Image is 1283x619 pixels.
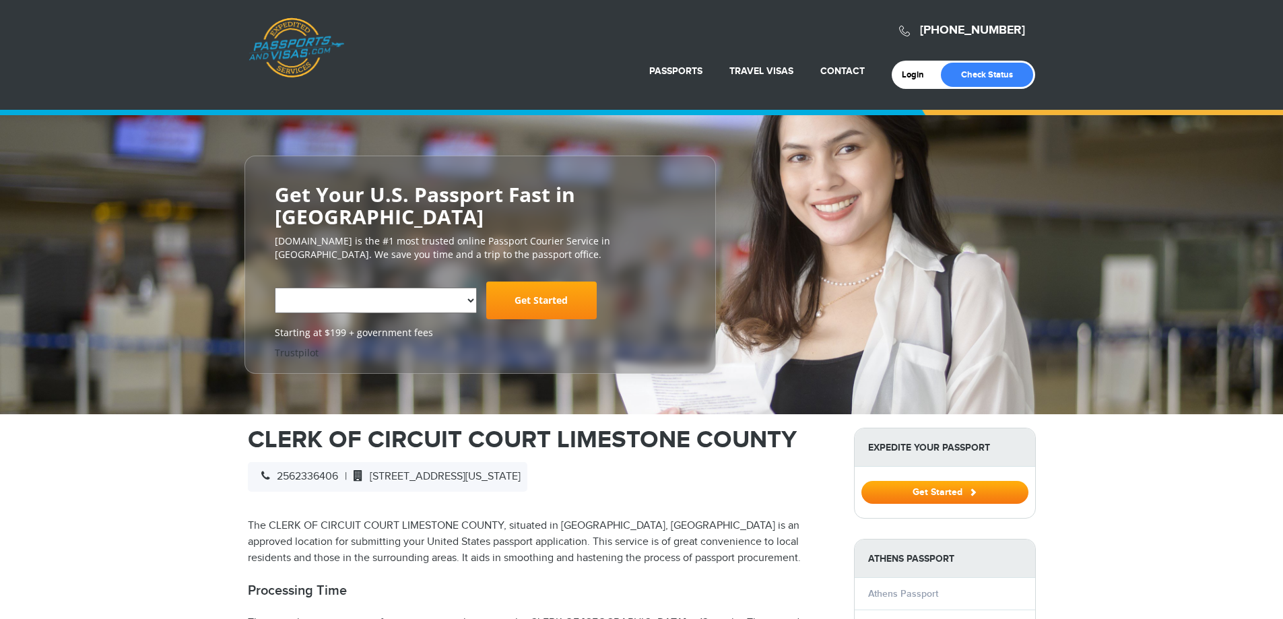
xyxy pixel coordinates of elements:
a: Passports & [DOMAIN_NAME] [249,18,344,78]
h2: Get Your U.S. Passport Fast in [GEOGRAPHIC_DATA] [275,183,686,228]
button: Get Started [861,481,1028,504]
h2: Processing Time [248,583,834,599]
strong: Expedite Your Passport [855,428,1035,467]
div: | [248,462,527,492]
p: [DOMAIN_NAME] is the #1 most trusted online Passport Courier Service in [GEOGRAPHIC_DATA]. We sav... [275,234,686,261]
a: Trustpilot [275,346,319,359]
a: [PHONE_NUMBER] [920,23,1025,38]
a: Get Started [486,282,597,319]
p: The CLERK OF CIRCUIT COURT LIMESTONE COUNTY, situated in [GEOGRAPHIC_DATA], [GEOGRAPHIC_DATA] is ... [248,518,834,566]
a: Get Started [861,486,1028,497]
a: Check Status [941,63,1033,87]
a: Passports [649,65,702,77]
a: Contact [820,65,865,77]
span: [STREET_ADDRESS][US_STATE] [347,470,521,483]
strong: Athens Passport [855,540,1035,578]
span: Starting at $199 + government fees [275,326,686,339]
a: Login [902,69,933,80]
h1: CLERK OF CIRCUIT COURT LIMESTONE COUNTY [248,428,834,452]
a: Travel Visas [729,65,793,77]
a: Athens Passport [868,588,938,599]
span: 2562336406 [255,470,338,483]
